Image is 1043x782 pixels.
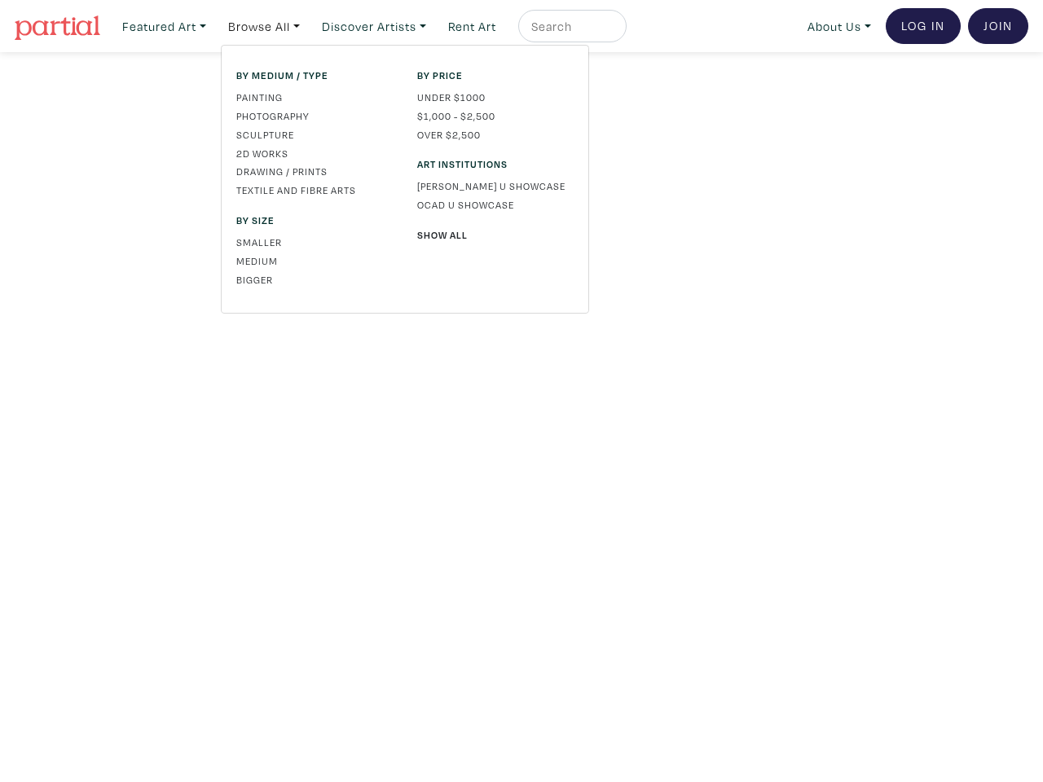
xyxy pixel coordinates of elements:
a: Bigger [236,272,393,287]
span: By price [417,68,574,82]
a: Featured Art [115,10,213,43]
a: Photography [236,108,393,123]
a: Painting [236,90,393,104]
a: Medium [236,253,393,268]
a: Smaller [236,235,393,249]
a: $1,000 - $2,500 [417,108,574,123]
a: Join [968,8,1028,44]
span: By size [236,213,393,227]
span: By medium / type [236,68,393,82]
span: Art Institutions [417,156,574,171]
a: Sculpture [236,127,393,142]
input: Search [530,16,611,37]
a: Rent Art [441,10,504,43]
a: Over $2,500 [417,127,574,142]
a: Discover Artists [315,10,433,43]
a: OCAD U Showcase [417,197,574,212]
a: 2D works [236,146,393,160]
a: Under $1000 [417,90,574,104]
a: About Us [800,10,878,43]
a: Browse All [221,10,307,43]
a: Drawing / Prints [236,164,393,178]
a: Textile and Fibre Arts [236,182,393,197]
a: Log In [886,8,961,44]
a: [PERSON_NAME] U Showcase [417,178,574,193]
div: Featured Art [221,45,589,314]
a: Show All [417,227,574,242]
